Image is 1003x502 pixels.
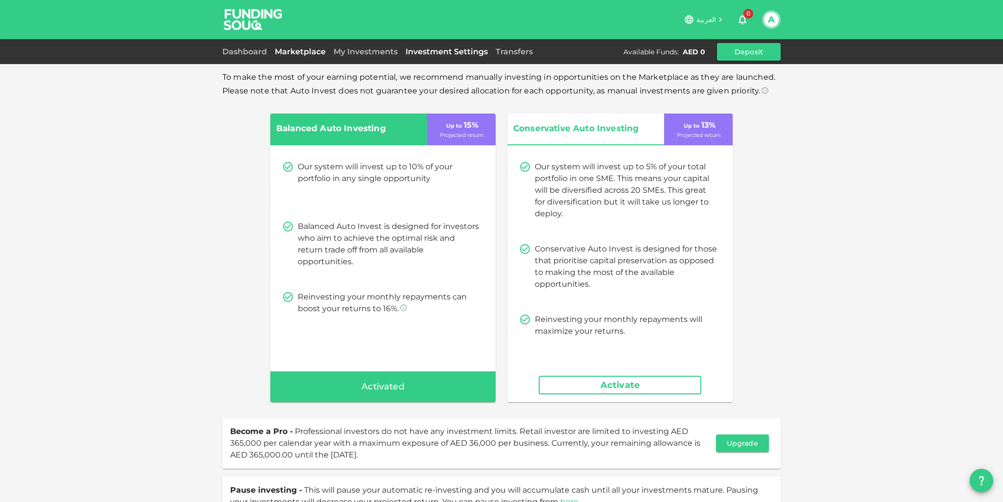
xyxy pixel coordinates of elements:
span: Activated [361,379,405,395]
span: Pause investing - [230,485,302,495]
button: Activate [539,376,701,394]
p: Reinvesting your monthly repayments can boost your returns to 16%. [298,291,480,315]
p: Our system will invest up to 5% of your total portfolio in one SME. This means your capital will ... [535,161,717,220]
button: Upgrade [716,434,769,452]
span: Become a Pro - [230,427,293,436]
button: 0 [733,10,752,29]
a: Investment Settings [402,47,492,56]
p: Projected return [440,131,483,139]
div: AED 0 [683,47,705,57]
button: A [764,12,779,27]
span: العربية [696,15,716,24]
p: Conservative Auto Invest is designed for those that prioritise capital preservation as opposed to... [535,243,717,290]
span: Professional investors do not have any investment limits. Retail investor are limited to investin... [230,427,700,459]
p: Balanced Auto Invest is designed for investors who aim to achieve the optimal risk and return tra... [298,221,480,268]
span: Conservative Auto Investing [513,121,645,136]
p: 15 % [444,119,478,131]
span: Up to [446,122,462,129]
button: Deposit [717,43,781,61]
p: Reinvesting your monthly repayments will maximize your returns. [535,314,717,337]
span: Up to [684,122,699,129]
span: To make the most of your earning potential, we recommend manually investing in opportunities on t... [222,72,775,95]
a: Dashboard [222,47,271,56]
p: Our system will invest up to 10% of your portfolio in any single opportunity [298,161,480,184]
span: Balanced Auto Investing [276,121,408,136]
span: 0 [743,9,753,19]
a: Transfers [492,47,537,56]
p: Projected return [677,131,720,139]
a: Marketplace [271,47,330,56]
p: 13 % [682,119,716,131]
a: My Investments [330,47,402,56]
div: Available Funds : [623,47,679,57]
button: question [970,469,993,492]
